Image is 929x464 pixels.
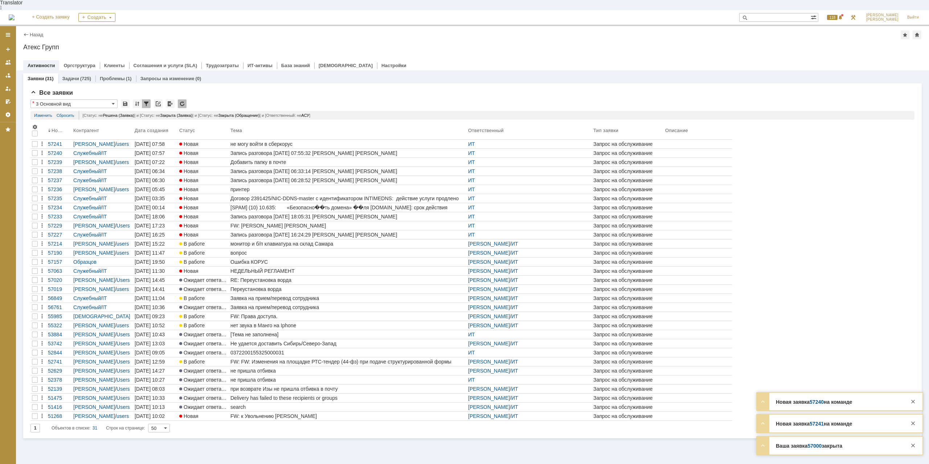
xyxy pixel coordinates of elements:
[179,150,199,156] span: Новая
[48,259,70,265] div: 57157
[592,267,664,275] a: Запрос на обслуживание
[73,159,115,165] a: [PERSON_NAME]
[593,268,662,274] div: Запрос на обслуживание
[135,141,165,147] div: [DATE] 07:58
[135,177,165,183] div: [DATE] 06:30
[135,295,165,301] div: [DATE] 11:04
[46,258,72,266] a: 57157
[179,259,205,265] span: В работе
[2,44,14,55] a: Создать заявку
[64,63,95,68] a: Оргструктура
[48,286,70,292] div: 57019
[179,232,199,238] span: Новая
[102,196,107,201] a: IT
[468,295,510,301] a: [PERSON_NAME]
[230,241,465,247] div: монитор и б/п клавиатура на склад Самара
[592,203,664,212] a: Запрос на обслуживание
[468,232,475,238] a: ИТ
[468,277,510,283] a: [PERSON_NAME]
[229,267,467,275] a: НЕДЕЛЬНЫЙ РЕГЛАМЕНТ
[116,286,129,292] a: users
[116,186,129,192] a: users
[592,276,664,284] a: Запрос на обслуживание
[179,159,199,165] span: Новая
[468,168,475,174] a: ИТ
[467,123,592,140] th: Ответственный
[133,249,178,257] a: [DATE] 11:47
[46,176,72,185] a: 57237
[133,167,178,176] a: [DATE] 06:34
[52,128,65,133] div: Номер
[179,250,205,256] span: В работе
[102,232,107,238] a: IT
[178,140,229,148] a: Новая
[179,241,205,247] span: В работе
[230,286,465,292] div: Переустановка ворда
[179,141,199,147] span: Новая
[30,32,43,37] a: Назад
[229,294,467,303] a: Заявка на прием/перевод сотрудника
[73,150,101,156] a: Служебный
[230,268,465,274] div: НЕДЕЛЬНЫЙ РЕГЛАМЕНТ
[135,159,165,165] div: [DATE] 07:22
[73,168,101,174] a: Служебный
[28,63,55,68] a: Активности
[178,276,229,284] a: Ожидает ответа контрагента
[468,286,510,292] a: [PERSON_NAME]
[48,150,70,156] div: 57240
[229,176,467,185] a: Запись разговора [DATE] 06:28:52 [PERSON_NAME] [PERSON_NAME]
[48,196,70,201] div: 57235
[48,214,70,219] div: 57233
[230,186,465,192] div: принтер
[73,268,101,274] a: Служебный
[468,250,510,256] a: [PERSON_NAME]
[178,267,229,275] a: Новая
[593,186,662,192] div: Запрос на обслуживание
[62,76,79,81] a: Задачи
[468,128,505,133] div: Ответственный
[230,141,465,147] div: не могу войти в сберкорус
[178,123,229,140] th: Статус
[229,212,467,221] a: Запись разговора [DATE] 18:05:31 [PERSON_NAME] [PERSON_NAME]
[593,250,662,256] div: Запрос на обслуживание
[104,63,125,68] a: Клиенты
[102,295,107,301] a: IT
[178,99,187,108] div: Обновлять список
[46,194,72,203] a: 57235
[593,205,662,210] div: Запрос на обслуживание
[178,239,229,248] a: В работе
[247,63,273,68] a: ИТ-активы
[862,10,903,25] a: [PERSON_NAME][PERSON_NAME]
[229,158,467,167] a: Добавить папку в почте
[592,249,664,257] a: Запрос на обслуживание
[73,304,101,310] a: Служебный
[46,158,72,167] a: 57239
[178,221,229,230] a: Новая
[166,99,175,108] div: Экспорт списка
[73,214,101,219] a: Служебный
[102,168,107,174] a: IT
[116,223,130,229] a: Users
[46,276,72,284] a: 57020
[511,259,518,265] a: ИТ
[48,304,70,310] div: 56761
[154,99,163,108] div: Скопировать ссылку на список
[142,99,151,108] div: Фильтрация...
[46,221,72,230] a: 57229
[133,140,178,148] a: [DATE] 07:58
[48,223,70,229] div: 57229
[48,277,70,283] div: 57020
[511,268,518,274] a: ИТ
[179,214,199,219] span: Новая
[102,205,107,210] a: IT
[913,30,921,39] div: Сделать домашней страницей
[468,196,475,201] a: ИТ
[73,277,115,283] a: [PERSON_NAME]
[179,277,251,283] span: Ожидает ответа контрагента
[468,141,475,147] a: ИТ
[230,214,465,219] div: Запись разговора [DATE] 18:05:31 [PERSON_NAME] [PERSON_NAME]
[46,167,72,176] a: 57238
[135,150,165,156] div: [DATE] 07:57
[229,185,467,194] a: принтер
[592,212,664,221] a: Запрос на обслуживание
